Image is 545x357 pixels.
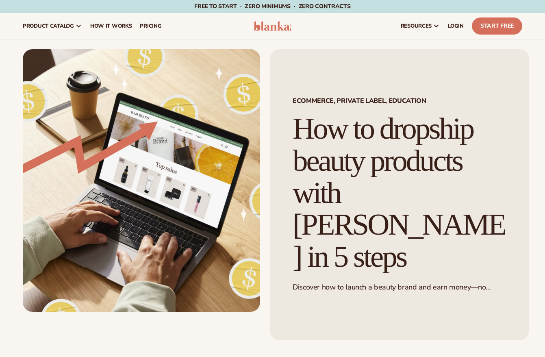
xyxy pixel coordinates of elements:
[444,13,468,39] a: LOGIN
[23,49,260,312] img: Growing money with ecommerce
[23,23,74,29] span: product catalog
[472,17,522,35] a: Start Free
[293,283,506,292] p: Discover how to launch a beauty brand and earn money—no inventory needed.
[19,13,86,39] a: product catalog
[136,13,165,39] a: pricing
[293,98,506,104] span: Ecommerce, Private Label, EDUCATION
[293,113,506,273] h1: How to dropship beauty products with [PERSON_NAME] in 5 steps
[86,13,136,39] a: How It Works
[254,21,292,31] img: logo
[90,23,132,29] span: How It Works
[401,23,432,29] span: resources
[397,13,444,39] a: resources
[448,23,464,29] span: LOGIN
[140,23,161,29] span: pricing
[194,2,350,10] span: Free to start · ZERO minimums · ZERO contracts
